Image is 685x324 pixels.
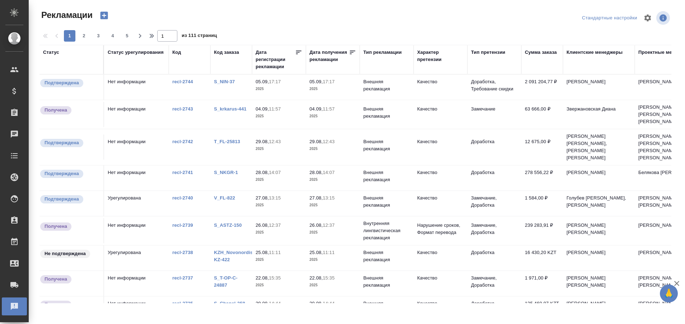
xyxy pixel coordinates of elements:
[521,218,563,243] td: 239 283,91 ₽
[121,30,133,42] button: 5
[309,229,356,236] p: 2025
[256,139,269,144] p: 29.08,
[214,301,245,306] a: S_Chanel-358
[45,170,79,177] p: Подтверждена
[563,165,635,191] td: [PERSON_NAME]
[107,30,118,42] button: 4
[323,222,335,228] p: 12:37
[360,245,414,271] td: Внешняя рекламация
[639,9,656,27] span: Настроить таблицу
[256,170,269,175] p: 28.08,
[563,75,635,100] td: [PERSON_NAME]
[39,9,93,21] span: Рекламации
[309,250,323,255] p: 25.08,
[269,106,281,112] p: 11:57
[256,301,269,306] p: 20.08,
[467,165,521,191] td: Доработка
[93,30,104,42] button: 3
[256,282,302,289] p: 2025
[323,139,335,144] p: 12:43
[256,49,295,70] div: Дата регистрации рекламации
[269,79,281,84] p: 17:17
[323,106,335,112] p: 11:57
[256,106,269,112] p: 04.09,
[360,75,414,100] td: Внешняя рекламация
[214,49,239,56] div: Код заказа
[414,102,467,127] td: Качество
[45,139,79,146] p: Подтверждена
[214,170,238,175] a: S_NKGR-1
[467,296,521,321] td: Доработка
[360,102,414,127] td: Внешняя рекламация
[78,32,90,39] span: 2
[121,32,133,39] span: 5
[172,170,193,175] a: recl-2741
[256,113,302,120] p: 2025
[360,271,414,296] td: Внешняя рекламация
[521,102,563,127] td: 63 666,00 ₽
[104,296,169,321] td: Нет информации
[214,222,242,228] a: S_ASTZ-150
[45,250,86,257] p: Не подтверждена
[256,222,269,228] p: 26.08,
[256,79,269,84] p: 05.09,
[78,30,90,42] button: 2
[256,195,269,201] p: 27.08,
[309,176,356,183] p: 2025
[309,301,323,306] p: 20.08,
[414,191,467,216] td: Качество
[414,296,467,321] td: Качество
[269,139,281,144] p: 12:43
[309,85,356,93] p: 2025
[521,135,563,160] td: 12 675,00 ₽
[467,218,521,243] td: Замечание, Доработка
[45,107,67,114] p: Получена
[256,85,302,93] p: 2025
[172,79,193,84] a: recl-2744
[43,49,59,56] div: Статус
[214,79,235,84] a: S_NIN-37
[309,202,356,209] p: 2025
[182,31,217,42] span: из 111 страниц
[525,49,557,56] div: Сумма заказа
[663,286,675,301] span: 🙏
[269,195,281,201] p: 13:15
[214,275,238,288] a: S_T-OP-C-24887
[360,296,414,321] td: Внешняя рекламация
[360,191,414,216] td: Внешняя рекламация
[256,256,302,263] p: 2025
[309,275,323,281] p: 22.08,
[104,245,169,271] td: Урегулирована
[563,218,635,243] td: [PERSON_NAME] [PERSON_NAME]
[521,75,563,100] td: 2 091 204,77 ₽
[104,191,169,216] td: Урегулирована
[45,301,67,308] p: Получена
[104,218,169,243] td: Нет информации
[660,285,678,302] button: 🙏
[567,49,623,56] div: Клиентские менеджеры
[214,195,235,201] a: V_FL-822
[323,195,335,201] p: 13:15
[360,165,414,191] td: Внешняя рекламация
[580,13,639,24] div: split button
[521,191,563,216] td: 1 584,00 ₽
[309,170,323,175] p: 28.08,
[467,135,521,160] td: Доработка
[172,49,181,56] div: Код
[563,245,635,271] td: [PERSON_NAME]
[256,229,302,236] p: 2025
[467,191,521,216] td: Замечание, Доработка
[104,165,169,191] td: Нет информации
[269,170,281,175] p: 14:07
[95,9,113,22] button: Создать
[269,301,281,306] p: 14:44
[104,75,169,100] td: Нет информации
[214,250,257,262] a: KZH_Novonordisk-KZ-422
[414,271,467,296] td: Качество
[172,250,193,255] a: recl-2738
[172,106,193,112] a: recl-2743
[107,32,118,39] span: 4
[323,170,335,175] p: 14:07
[309,145,356,152] p: 2025
[269,222,281,228] p: 12:37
